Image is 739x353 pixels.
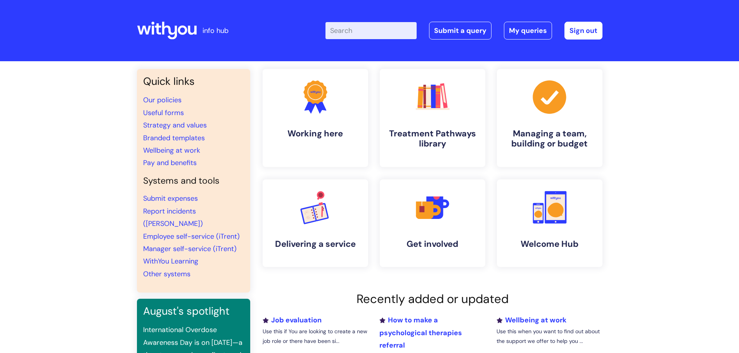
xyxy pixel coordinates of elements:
[497,69,602,167] a: Managing a team, building or budget
[263,69,368,167] a: Working here
[504,22,552,40] a: My queries
[143,75,244,88] h3: Quick links
[143,305,244,317] h3: August's spotlight
[269,129,362,139] h4: Working here
[497,327,602,346] p: Use this when you want to find out about the support we offer to help you ...
[503,239,596,249] h4: Welcome Hub
[380,179,485,267] a: Get involved
[143,133,205,143] a: Branded templates
[143,121,207,130] a: Strategy and values
[143,95,182,105] a: Our policies
[143,232,240,241] a: Employee self-service (iTrent)
[143,269,190,279] a: Other systems
[143,244,237,253] a: Manager self-service (iTrent)
[386,129,479,149] h4: Treatment Pathways library
[325,22,417,39] input: Search
[429,22,492,40] a: Submit a query
[325,22,602,40] div: | -
[503,129,596,149] h4: Managing a team, building or budget
[263,315,322,325] a: Job evaluation
[379,315,462,350] a: How to make a psychological therapies referral
[143,176,244,186] h4: Systems and tools
[386,239,479,249] h4: Get involved
[143,257,198,266] a: WithYou Learning
[143,146,200,155] a: Wellbeing at work
[497,315,566,325] a: Wellbeing at work
[143,108,184,117] a: Useful forms
[143,158,197,167] a: Pay and benefits
[269,239,362,249] h4: Delivering a service
[263,327,368,346] p: Use this if You are looking to create a new job role or there have been si...
[263,179,368,267] a: Delivering a service
[380,69,485,167] a: Treatment Pathways library
[564,22,602,40] a: Sign out
[143,194,198,203] a: Submit expenses
[263,292,602,306] h2: Recently added or updated
[497,179,602,267] a: Welcome Hub
[143,207,203,228] a: Report incidents ([PERSON_NAME])
[202,24,228,37] p: info hub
